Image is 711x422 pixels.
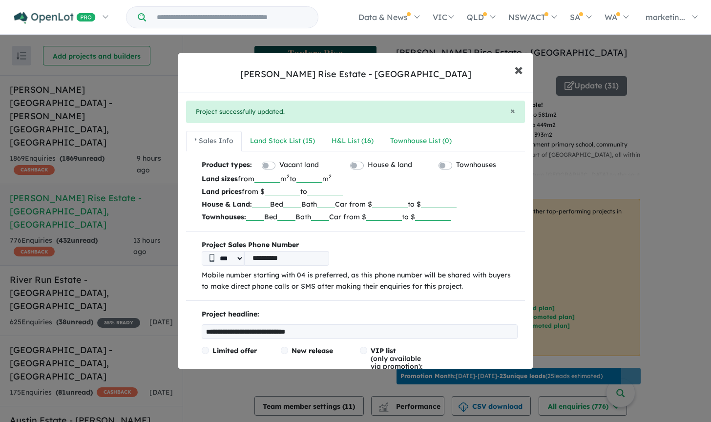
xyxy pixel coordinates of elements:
[250,135,315,147] div: Land Stock List ( 15 )
[202,211,518,223] p: Bed Bath Car from $ to $
[194,135,233,147] div: * Sales Info
[368,159,412,171] label: House & land
[371,346,396,355] span: VIP list
[202,270,518,293] p: Mobile number starting with 04 is preferred, as this phone number will be shared with buyers to m...
[292,346,333,355] span: New release
[202,198,518,211] p: Bed Bath Car from $ to $
[514,59,523,80] span: ×
[287,173,290,180] sup: 2
[202,309,518,320] p: Project headline:
[456,159,496,171] label: Townhouses
[202,212,246,221] b: Townhouses:
[202,159,252,172] b: Product types:
[148,7,316,28] input: Try estate name, suburb, builder or developer
[202,239,518,251] b: Project Sales Phone Number
[390,135,452,147] div: Townhouse List ( 0 )
[202,187,242,196] b: Land prices
[202,200,252,209] b: House & Land:
[510,106,515,115] button: Close
[510,105,515,116] span: ×
[186,101,525,123] div: Project successfully updated.
[202,172,518,185] p: from m to m
[279,159,319,171] label: Vacant land
[14,12,96,24] img: Openlot PRO Logo White
[202,185,518,198] p: from $ to
[646,12,685,22] span: marketin...
[240,68,471,81] div: [PERSON_NAME] Rise Estate - [GEOGRAPHIC_DATA]
[371,346,422,371] span: (only available via promotion):
[202,174,238,183] b: Land sizes
[332,135,374,147] div: H&L List ( 16 )
[329,173,332,180] sup: 2
[212,346,257,355] span: Limited offer
[209,254,214,262] img: Phone icon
